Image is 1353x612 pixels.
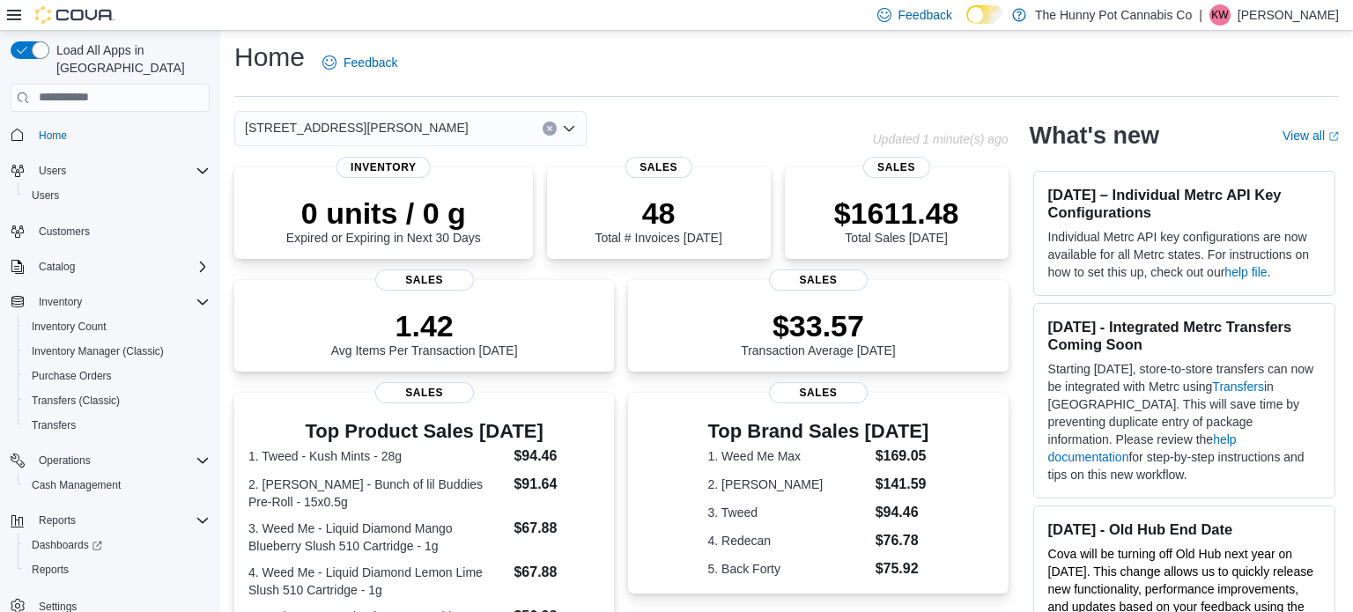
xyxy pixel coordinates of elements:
span: Sales [375,269,474,291]
a: Transfers [1212,380,1264,394]
span: KW [1211,4,1228,26]
a: Home [32,125,74,146]
a: help file [1224,265,1267,279]
span: Sales [769,269,868,291]
a: help documentation [1048,432,1237,464]
span: Feedback [344,54,397,71]
span: Inventory [32,291,210,313]
h3: [DATE] – Individual Metrc API Key Configurations [1048,186,1320,221]
span: Transfers (Classic) [32,394,120,408]
button: Inventory Manager (Classic) [18,339,217,364]
dt: 4. Weed Me - Liquid Diamond Lemon Lime Slush 510 Cartridge - 1g [248,564,506,599]
span: Cash Management [25,475,210,496]
button: Reports [18,557,217,582]
span: Sales [769,382,868,403]
button: Purchase Orders [18,364,217,388]
p: $33.57 [741,308,896,343]
span: Inventory Manager (Classic) [25,341,210,362]
button: Open list of options [562,122,576,136]
p: 48 [595,195,721,231]
button: Users [18,183,217,208]
span: Inventory [336,157,431,178]
dd: $91.64 [514,474,600,495]
a: Cash Management [25,475,128,496]
button: Users [4,159,217,183]
span: Inventory Count [32,320,107,334]
span: Cash Management [32,478,121,492]
svg: External link [1328,131,1339,142]
dd: $94.46 [876,502,929,523]
span: Feedback [898,6,952,24]
span: Purchase Orders [32,369,112,383]
span: Load All Apps in [GEOGRAPHIC_DATA] [49,41,210,77]
a: Dashboards [18,533,217,557]
span: Users [25,185,210,206]
p: | [1199,4,1202,26]
dd: $94.46 [514,446,600,467]
div: Total # Invoices [DATE] [595,195,721,245]
button: Operations [32,450,98,471]
dt: 1. Weed Me Max [708,447,869,465]
span: Operations [39,453,91,468]
a: Reports [25,559,76,580]
a: Feedback [315,45,404,80]
dd: $169.05 [876,446,929,467]
button: Catalog [32,256,82,277]
div: Kayla Weaver [1209,4,1231,26]
dt: 2. [PERSON_NAME] - Bunch of lil Buddies Pre-Roll - 15x0.5g [248,476,506,511]
span: Reports [32,510,210,531]
p: Updated 1 minute(s) ago [872,132,1008,146]
span: Inventory Manager (Classic) [32,344,164,358]
dt: 5. Back Forty [708,560,869,578]
img: Cova [35,6,115,24]
button: Cash Management [18,473,217,498]
p: The Hunny Pot Cannabis Co [1035,4,1192,26]
div: Transaction Average [DATE] [741,308,896,358]
dd: $141.59 [876,474,929,495]
span: Home [39,129,67,143]
div: Expired or Expiring in Next 30 Days [286,195,481,245]
span: Sales [625,157,692,178]
p: Starting [DATE], store-to-store transfers can now be integrated with Metrc using in [GEOGRAPHIC_D... [1048,360,1320,483]
dt: 1. Tweed - Kush Mints - 28g [248,447,506,465]
span: Catalog [39,260,75,274]
button: Home [4,122,217,148]
button: Users [32,160,73,181]
dt: 4. Redecan [708,532,869,549]
dt: 3. Tweed [708,504,869,521]
a: Transfers [25,415,83,436]
dd: $76.78 [876,530,929,551]
dt: 2. [PERSON_NAME] [708,476,869,493]
span: Transfers [25,415,210,436]
span: Transfers (Classic) [25,390,210,411]
span: Reports [25,559,210,580]
button: Catalog [4,254,217,279]
span: Sales [375,382,474,403]
h2: What's new [1030,122,1159,150]
span: Users [32,188,59,203]
p: 1.42 [331,308,518,343]
span: Purchase Orders [25,365,210,387]
span: Reports [39,513,76,527]
div: Total Sales [DATE] [834,195,959,245]
a: View allExternal link [1283,129,1339,143]
div: Avg Items Per Transaction [DATE] [331,308,518,358]
a: Users [25,185,66,206]
button: Transfers (Classic) [18,388,217,413]
span: Customers [32,220,210,242]
a: Customers [32,221,97,242]
button: Inventory Count [18,314,217,339]
p: 0 units / 0 g [286,195,481,231]
button: Reports [4,508,217,533]
span: Users [39,164,66,178]
a: Inventory Count [25,316,114,337]
a: Transfers (Classic) [25,390,127,411]
button: Inventory [32,291,89,313]
p: Individual Metrc API key configurations are now available for all Metrc states. For instructions ... [1048,228,1320,281]
input: Dark Mode [966,5,1003,24]
span: Home [32,124,210,146]
button: Inventory [4,290,217,314]
span: Inventory Count [25,316,210,337]
dt: 3. Weed Me - Liquid Diamond Mango Blueberry Slush 510 Cartridge - 1g [248,520,506,555]
h3: Top Brand Sales [DATE] [708,421,929,442]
